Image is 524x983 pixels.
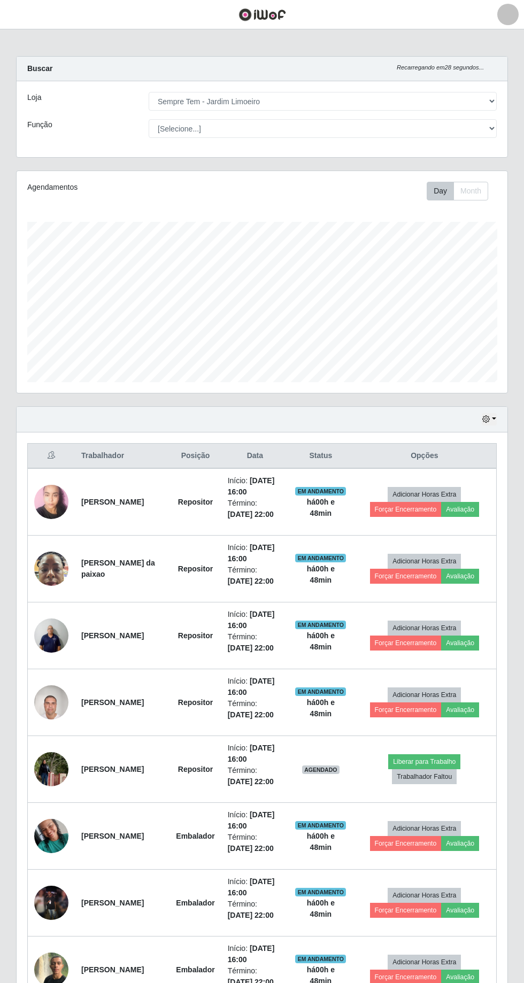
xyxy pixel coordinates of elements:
[221,444,289,469] th: Data
[176,965,214,974] strong: Embalador
[228,876,282,899] li: Início:
[228,765,282,787] li: Término:
[238,8,286,21] img: CoreUI Logo
[441,836,479,851] button: Avaliação
[81,498,144,506] strong: [PERSON_NAME]
[228,510,274,518] time: [DATE] 22:00
[295,621,346,629] span: EM ANDAMENTO
[388,554,461,569] button: Adicionar Horas Extra
[370,702,442,717] button: Forçar Encerramento
[81,832,144,840] strong: [PERSON_NAME]
[228,631,282,654] li: Término:
[228,777,274,786] time: [DATE] 22:00
[295,821,346,830] span: EM ANDAMENTO
[178,498,213,506] strong: Repositor
[388,888,461,903] button: Adicionar Horas Extra
[392,769,457,784] button: Trabalhador Faltou
[34,679,68,725] img: 1756580722526.jpeg
[228,899,282,921] li: Término:
[228,710,274,719] time: [DATE] 22:00
[228,809,282,832] li: Início:
[388,487,461,502] button: Adicionar Horas Extra
[228,644,274,652] time: [DATE] 22:00
[228,877,275,897] time: [DATE] 16:00
[307,899,335,918] strong: há 00 h e 48 min
[388,821,461,836] button: Adicionar Horas Extra
[75,444,169,469] th: Trabalhador
[27,64,52,73] strong: Buscar
[397,64,484,71] i: Recarregando em 28 segundos...
[81,965,144,974] strong: [PERSON_NAME]
[81,765,144,773] strong: [PERSON_NAME]
[228,577,274,585] time: [DATE] 22:00
[34,546,68,591] img: 1752580683628.jpeg
[81,899,144,907] strong: [PERSON_NAME]
[388,621,461,636] button: Adicionar Horas Extra
[34,813,68,858] img: 1755991317479.jpeg
[228,677,275,696] time: [DATE] 16:00
[228,543,275,563] time: [DATE] 16:00
[228,564,282,587] li: Término:
[307,498,335,517] strong: há 00 h e 48 min
[228,742,282,765] li: Início:
[441,502,479,517] button: Avaliação
[178,698,213,707] strong: Repositor
[228,911,274,919] time: [DATE] 22:00
[427,182,488,200] div: First group
[81,559,155,578] strong: [PERSON_NAME] da paixao
[81,631,144,640] strong: [PERSON_NAME]
[295,554,346,562] span: EM ANDAMENTO
[289,444,353,469] th: Status
[427,182,454,200] button: Day
[228,944,275,964] time: [DATE] 16:00
[302,765,340,774] span: AGENDADO
[228,698,282,721] li: Término:
[34,886,68,920] img: 1756778705604.jpeg
[34,613,68,658] img: 1754951797627.jpeg
[307,698,335,718] strong: há 00 h e 48 min
[370,836,442,851] button: Forçar Encerramento
[34,479,68,524] img: 1750798204685.jpeg
[169,444,221,469] th: Posição
[370,502,442,517] button: Forçar Encerramento
[295,955,346,963] span: EM ANDAMENTO
[388,754,460,769] button: Liberar para Trabalho
[441,903,479,918] button: Avaliação
[228,744,275,763] time: [DATE] 16:00
[176,832,214,840] strong: Embalador
[441,702,479,717] button: Avaliação
[27,182,213,193] div: Agendamentos
[228,476,275,496] time: [DATE] 16:00
[295,888,346,896] span: EM ANDAMENTO
[228,943,282,965] li: Início:
[370,636,442,651] button: Forçar Encerramento
[81,698,144,707] strong: [PERSON_NAME]
[307,564,335,584] strong: há 00 h e 48 min
[228,609,282,631] li: Início:
[228,832,282,854] li: Término:
[178,564,213,573] strong: Repositor
[295,687,346,696] span: EM ANDAMENTO
[307,832,335,852] strong: há 00 h e 48 min
[388,687,461,702] button: Adicionar Horas Extra
[27,92,41,103] label: Loja
[441,569,479,584] button: Avaliação
[427,182,497,200] div: Toolbar with button groups
[453,182,488,200] button: Month
[441,636,479,651] button: Avaliação
[228,498,282,520] li: Término:
[34,739,68,800] img: 1757969975727.jpeg
[178,765,213,773] strong: Repositor
[353,444,497,469] th: Opções
[176,899,214,907] strong: Embalador
[388,955,461,970] button: Adicionar Horas Extra
[370,569,442,584] button: Forçar Encerramento
[228,610,275,630] time: [DATE] 16:00
[228,542,282,564] li: Início:
[307,631,335,651] strong: há 00 h e 48 min
[370,903,442,918] button: Forçar Encerramento
[295,487,346,496] span: EM ANDAMENTO
[27,119,52,130] label: Função
[178,631,213,640] strong: Repositor
[228,475,282,498] li: Início:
